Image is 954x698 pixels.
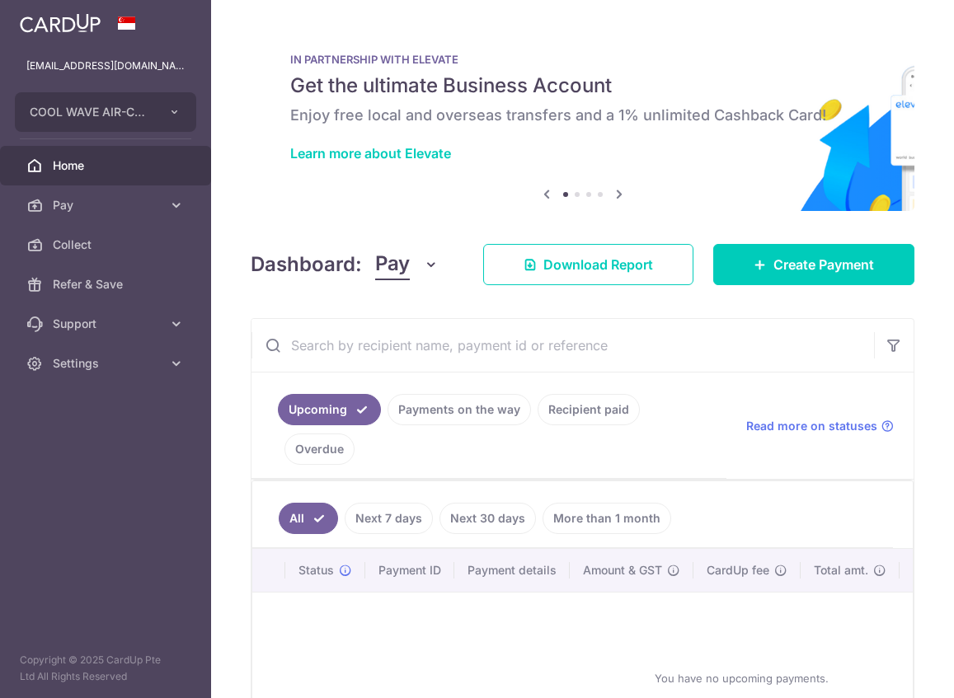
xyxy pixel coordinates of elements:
a: More than 1 month [543,503,671,534]
span: Status [298,562,334,579]
span: Home [53,157,162,174]
h5: Get the ultimate Business Account [290,73,875,99]
span: Total amt. [814,562,868,579]
span: COOL WAVE AIR-CONDITIONER AND ELECTRICAL TRADING [30,104,152,120]
a: Next 7 days [345,503,433,534]
a: Payments on the way [388,394,531,425]
button: Pay [375,249,439,280]
a: Recipient paid [538,394,640,425]
a: Download Report [483,244,693,285]
span: Pay [53,197,162,213]
h6: Enjoy free local and overseas transfers and a 1% unlimited Cashback Card! [290,105,875,125]
span: Refer & Save [53,276,162,293]
span: Pay [375,249,410,280]
a: Next 30 days [439,503,536,534]
img: CardUp [20,13,101,33]
span: Create Payment [773,255,874,274]
h4: Dashboard: [251,250,362,279]
th: Payment details [454,549,570,592]
button: COOL WAVE AIR-CONDITIONER AND ELECTRICAL TRADING [15,92,196,132]
span: Amount & GST [583,562,662,579]
p: [EMAIL_ADDRESS][DOMAIN_NAME] [26,58,185,74]
img: Renovation banner [251,26,914,211]
a: Overdue [284,433,355,465]
th: Payment ID [365,549,454,592]
p: IN PARTNERSHIP WITH ELEVATE [290,53,875,66]
span: Read more on statuses [746,418,877,434]
span: CardUp fee [707,562,769,579]
a: Upcoming [278,394,381,425]
a: Learn more about Elevate [290,145,451,162]
span: Download Report [543,255,653,274]
a: Create Payment [713,244,914,285]
span: Collect [53,237,162,253]
span: Settings [53,355,162,372]
a: All [279,503,338,534]
input: Search by recipient name, payment id or reference [251,319,874,372]
a: Read more on statuses [746,418,894,434]
span: Support [53,316,162,332]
